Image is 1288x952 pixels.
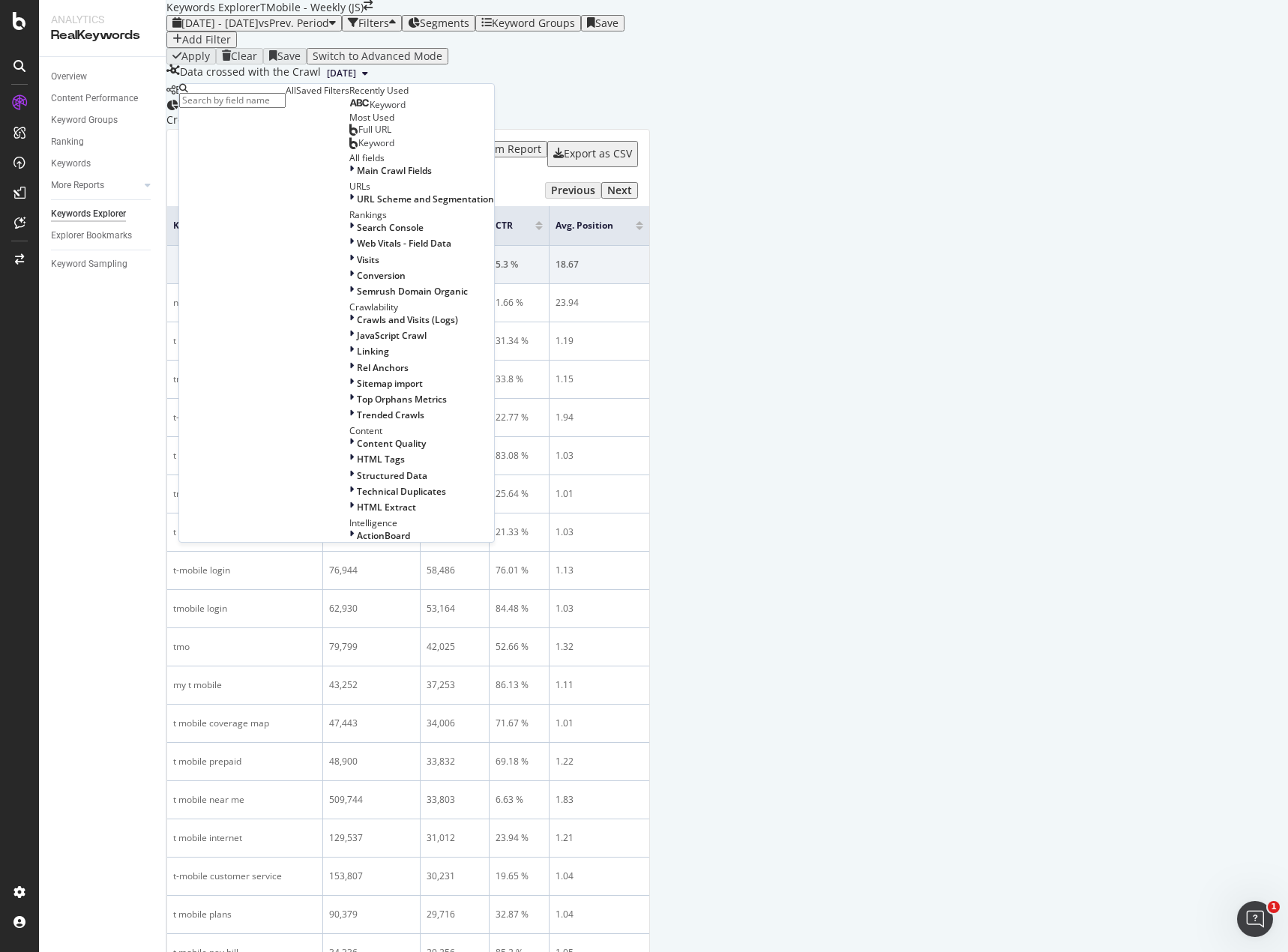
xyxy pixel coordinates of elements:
div: 30,231 [427,870,483,883]
div: 6.63 % [496,793,543,807]
span: CTR [496,219,513,232]
button: Clear [216,48,263,64]
div: t-mobile login [173,564,316,577]
div: Next [607,184,632,196]
button: Keyword Groups [475,15,581,31]
div: Saved Filters [296,84,349,97]
div: 1.03 [556,449,643,463]
div: 25.64 % [496,487,543,501]
div: 32.87 % [496,908,543,921]
span: Conversion [357,269,406,282]
span: Semrush Domain Organic [357,285,468,298]
div: 1.01 [556,717,643,730]
div: 1.66 % [496,296,543,310]
div: t mobile [173,334,316,348]
div: 42,025 [427,640,483,654]
div: 31.34 % [496,334,543,348]
span: Segments [420,16,469,30]
span: [DATE] - [DATE] [181,16,259,30]
div: tmo [173,640,316,654]
div: 1.32 [556,640,643,654]
div: 69.18 % [496,755,543,768]
a: Overview [51,69,155,85]
div: 1.04 [556,908,643,921]
span: Crawls and Visits (Logs) [357,313,458,326]
div: t mobile near me [173,793,316,807]
span: JavaScript Crawl [357,329,427,342]
div: RealKeywords [51,27,154,44]
div: Crawlability [349,301,494,313]
button: Filters [342,15,402,31]
div: Clear [231,50,257,62]
span: Web Vitals - Field Data [357,237,451,250]
div: tmobile [173,373,316,386]
span: vs Prev. Period [259,16,329,30]
div: n/a [173,296,316,310]
div: 34,006 [427,717,483,730]
div: 86.13 % [496,678,543,692]
div: 71.67 % [496,717,543,730]
div: 79,799 [329,640,414,654]
div: legacy label [166,82,229,97]
div: Add Filter [182,34,231,46]
div: Most Used [349,111,494,124]
button: [DATE] - [DATE]vsPrev. Period [166,15,342,31]
div: Switch to Advanced Mode [313,50,442,62]
input: Search by field name [179,93,286,108]
span: Visits [357,253,379,266]
iframe: Intercom live chat [1237,901,1273,937]
div: t mobile internet [173,831,316,845]
div: 76,944 [329,564,414,577]
span: Trended Crawls [357,409,424,421]
span: By website [175,82,229,97]
span: Content Quality [357,437,426,450]
div: t-mobile customer service [173,870,316,883]
div: Save [595,17,619,29]
div: More Reports [51,178,104,193]
a: Keywords Explorer [51,206,155,222]
span: 2025 Aug. 15th [327,67,356,80]
div: 43,252 [329,678,414,692]
div: 1.11 [556,678,643,692]
div: my t mobile [173,678,316,692]
a: Explorer Bookmarks [51,228,155,244]
button: Export as CSV [547,141,638,166]
span: Sitemap import [357,377,423,390]
div: 21.33 % [496,525,543,539]
span: Structured Data [357,469,427,482]
button: Save [581,15,625,31]
span: Keyword [370,98,406,111]
div: 153,807 [329,870,414,883]
div: All [286,84,296,97]
div: Analytics [51,12,154,27]
div: Create [166,112,259,129]
div: 1.03 [556,602,643,615]
div: 33,832 [427,755,483,768]
div: 129,537 [329,831,414,845]
div: 76.01 % [496,564,543,577]
div: Previous [551,184,595,196]
div: All fields [349,151,494,164]
div: Keyword Groups [51,112,118,128]
div: 1.15 [556,373,643,386]
div: t-mobile [173,411,316,424]
div: t mobile login [173,449,316,463]
div: t mobile coverage map [173,717,316,730]
span: Search Console [357,221,424,234]
a: Keywords [51,156,155,172]
div: tmobile login [173,602,316,615]
div: Save [277,50,301,62]
a: Ranking [51,134,155,150]
div: 48,900 [329,755,414,768]
div: Apply [181,50,210,62]
div: 1.83 [556,793,643,807]
div: URLs [349,180,494,193]
div: 47,443 [329,717,414,730]
span: Avg. Position [556,219,613,232]
div: Keyword Sampling [51,256,127,272]
span: Linking [357,345,389,358]
div: t mobile prepaid [173,755,316,768]
span: 1 [1268,901,1280,913]
span: URL Scheme and Segmentation [357,193,494,205]
div: Recently Used [349,84,494,97]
